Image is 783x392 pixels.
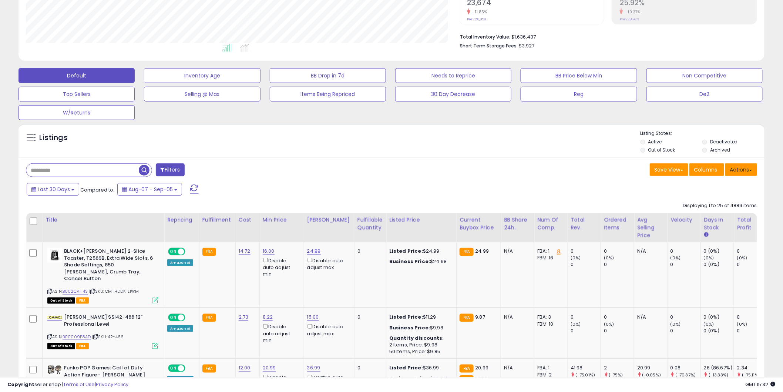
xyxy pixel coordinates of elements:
[239,313,249,321] a: 2.73
[389,325,451,331] div: $9.98
[671,314,700,320] div: 0
[504,314,528,320] div: N/A
[648,139,662,145] label: Active
[270,68,386,83] button: BB Drop in 7d
[47,314,158,348] div: ASIN:
[389,258,451,265] div: $24.98
[704,321,714,327] small: (0%)
[19,68,135,83] button: Default
[167,259,193,266] div: Amazon AI
[710,139,738,145] label: Deactivated
[737,216,764,232] div: Total Profit
[537,255,562,261] div: FBM: 16
[307,248,321,255] a: 24.99
[521,87,637,102] button: Reg
[537,314,562,320] div: FBA: 3
[475,248,489,255] span: 24.99
[389,364,423,371] b: Listed Price:
[460,43,518,49] b: Short Term Storage Fees:
[357,248,380,255] div: 0
[169,249,178,255] span: ON
[263,216,301,224] div: Min Price
[571,216,598,232] div: Total Rev.
[47,316,62,319] img: 31V-hW-jBaL._SL40_.jpg
[395,87,511,102] button: 30 Day Decrease
[47,343,75,349] span: All listings that are currently out of stock and unavailable for purchase on Amazon
[737,314,767,320] div: 0
[648,147,675,153] label: Out of Stock
[64,365,154,380] b: Funko POP Games: Call of Duty Action Figure - [PERSON_NAME]
[704,328,734,334] div: 0 (0%)
[389,314,451,320] div: $11.29
[263,248,275,255] a: 16.00
[737,365,767,371] div: 2.34
[737,261,767,268] div: 0
[167,216,196,224] div: Repricing
[357,314,380,320] div: 0
[637,248,662,255] div: N/A
[144,87,260,102] button: Selling @ Max
[704,255,714,261] small: (0%)
[704,248,734,255] div: 0 (0%)
[64,248,154,284] b: BLACK+[PERSON_NAME] 2-Slice Toaster, T2569B, Extra Wide Slots, 6 Shade Settings, 850 [PERSON_NAME...
[710,147,730,153] label: Archived
[571,255,581,261] small: (0%)
[725,163,757,176] button: Actions
[737,328,767,334] div: 0
[27,183,79,196] button: Last 30 Days
[357,216,383,232] div: Fulfillable Quantity
[80,186,114,193] span: Compared to:
[389,216,453,224] div: Listed Price
[92,334,124,340] span: | SKU: 42-466
[470,9,487,15] small: -11.85%
[604,328,634,334] div: 0
[47,248,158,303] div: ASIN:
[537,365,562,371] div: FBA: 1
[389,324,430,331] b: Business Price:
[144,68,260,83] button: Inventory Age
[704,216,731,232] div: Days In Stock
[637,314,662,320] div: N/A
[571,314,601,320] div: 0
[389,365,451,371] div: $36.99
[202,216,232,224] div: Fulfillment
[537,321,562,328] div: FBM: 10
[263,364,276,372] a: 20.99
[202,314,216,322] small: FBA
[19,87,135,102] button: Top Sellers
[389,342,451,348] div: 2 Items, Price: $9.98
[307,364,320,372] a: 36.99
[239,248,251,255] a: 14.72
[671,216,698,224] div: Velocity
[389,248,423,255] b: Listed Price:
[460,314,473,322] small: FBA
[475,364,489,371] span: 20.99
[671,321,681,327] small: (0%)
[737,248,767,255] div: 0
[671,328,700,334] div: 0
[671,365,700,371] div: 0.08
[389,335,451,342] div: :
[63,381,95,388] a: Terms of Use
[202,248,216,256] small: FBA
[671,255,681,261] small: (0%)
[63,288,88,295] a: B002CVTT4S
[307,256,349,271] div: Disable auto adjust max
[704,314,734,320] div: 0 (0%)
[620,17,639,21] small: Prev: 28.92%
[704,261,734,268] div: 0 (0%)
[184,365,196,372] span: OFF
[167,325,193,332] div: Amazon AI
[521,68,637,83] button: BB Price Below Min
[389,348,451,355] div: 50 Items, Price: $9.85
[637,216,664,239] div: Avg Selling Price
[389,248,451,255] div: $24.99
[650,163,688,176] button: Save View
[604,314,634,320] div: 0
[89,288,139,294] span: | SKU: OM-HDDK-L1WM
[202,365,216,373] small: FBA
[694,166,718,173] span: Columns
[460,365,473,373] small: FBA
[571,248,601,255] div: 0
[239,216,256,224] div: Cost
